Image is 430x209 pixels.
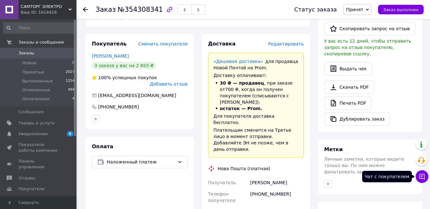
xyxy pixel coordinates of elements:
[72,96,75,102] span: 4
[18,142,59,153] span: Показатели работы компании
[214,59,263,64] a: «Дешевая доставка»
[22,87,50,93] span: Отмененные
[66,78,75,84] span: 1254
[66,69,75,75] span: 2027
[324,62,372,75] button: Выдать чек
[346,7,363,12] span: Принят
[107,158,175,165] span: Наложенный платеж
[67,131,73,136] span: 6
[18,186,45,192] span: Покупатели
[214,113,299,126] div: Для покупателя доставка бесплатно.
[92,53,129,59] a: [PERSON_NAME]
[214,80,299,105] li: , при заказе от 700 ₴ , когда он получен покупателем (списываются с [PERSON_NAME]);
[220,106,262,111] span: остаток — Prom.
[72,60,75,66] span: 0
[378,5,424,14] button: Заказ выполнен
[98,104,140,110] div: [PHONE_NUMBER]
[68,87,75,93] span: 494
[98,93,176,98] span: [EMAIL_ADDRESS][DOMAIN_NAME]
[324,80,374,94] a: Скачать PDF
[268,41,304,46] span: Редактировать
[83,6,88,13] div: Вернуться назад
[324,112,390,126] button: Дублировать заказ
[92,143,113,150] span: Оплата
[18,131,47,137] span: Уведомления
[3,22,75,34] input: Поиск
[18,39,64,45] span: Заказы и сообщения
[92,62,156,69] div: 3 заказа у вас на 2 655 ₴
[214,72,299,79] div: Доставку оплачивают:
[214,58,299,71] div: для продавца Новой Почтой на Prom.
[249,188,305,206] div: [PHONE_NUMBER]
[18,158,59,170] span: Панель управления
[138,41,187,46] span: Сменить покупателя
[324,146,343,152] span: Метки
[18,175,35,181] span: Отзывы
[324,96,372,110] a: Печать PDF
[21,4,69,10] span: САМТОРГ ЭЛЕКТРО
[21,10,77,15] div: Ваш ID: 1614416
[92,74,157,81] div: успешных покупок
[220,80,264,86] span: 30 ₴ — продавец
[18,120,55,126] span: Товары и услуги
[208,41,236,47] span: Доставка
[324,157,404,174] span: Личные заметки, которые видите только вы. По ним можно фильтровать заказы
[416,170,428,183] button: Чат с покупателем
[249,177,305,188] div: [PERSON_NAME]
[22,78,53,84] span: Выполненные
[208,180,236,185] span: Получатель
[96,6,116,13] span: Заказ
[383,7,419,12] span: Заказ выполнен
[22,60,36,66] span: Новые
[22,69,44,75] span: Принятые
[18,109,43,115] span: Сообщения
[324,22,415,35] button: Скопировать запрос на отзыв
[118,6,163,13] span: №354308341
[208,192,236,203] span: Телефон получателя
[214,127,299,152] div: Плательщик сменится на Третье лицо в момент отправки. Добавляйте ЭН не позже, чем в день отправки.
[362,171,412,182] div: Чат с покупателем
[324,38,411,56] span: У вас есть 12 дней, чтобы отправить запрос на отзыв покупателю, скопировав ссылку.
[216,165,272,172] div: Нова Пошта (платная)
[98,75,111,80] span: 100%
[92,41,127,47] span: Покупатель
[18,50,34,56] span: Заказы
[294,6,337,13] div: Статус заказа
[22,96,50,102] span: Оплаченные
[150,81,187,87] span: Добавить отзыв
